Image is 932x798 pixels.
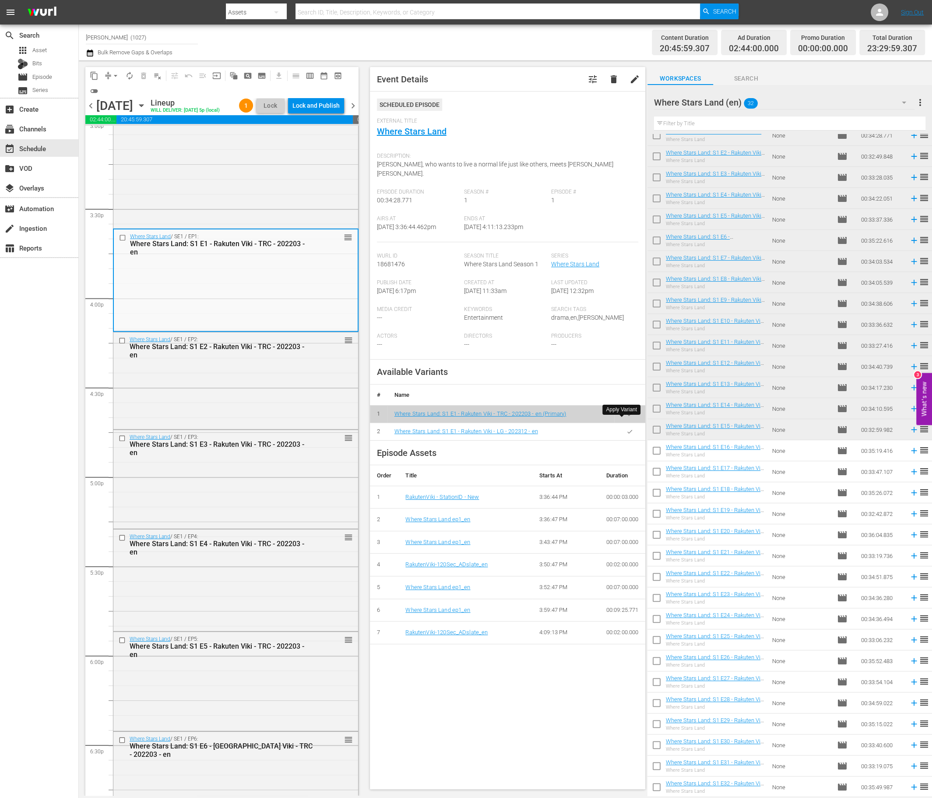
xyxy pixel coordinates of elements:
div: Where Stars Land: S1 E1 - Rakuten Viki - TRC - 202203 - en [130,240,313,256]
a: Sign Out [901,9,924,16]
th: Name [387,385,614,406]
span: Episode [837,130,848,141]
td: None [769,125,834,146]
div: Where Stars Land [666,431,765,437]
td: 00:33:47.107 [858,461,906,482]
a: Where Stars Land: S1 E12 - Rakuten Viki - TRC - 202203 - en [666,360,764,373]
span: 20:45:59.307 [660,44,710,54]
div: Where Stars Land [666,284,765,290]
span: subtitles_outlined [257,71,266,80]
div: Scheduled Episode [377,99,442,111]
a: Where Stars Land [377,126,447,137]
span: Customize Event [587,74,598,85]
div: Where Stars Land [666,326,765,332]
a: Where Stars Land [130,336,170,343]
a: Where Stars Land: S1 E18 - Rakuten Viki - TRC - 202203 - en [666,486,764,499]
td: 1 [370,405,387,423]
button: reorder [344,635,353,644]
span: 23:29:59.307 [867,44,917,54]
a: Where Stars Land [130,434,170,440]
span: --- [464,341,469,348]
div: / SE1 / EP2: [130,336,313,359]
td: 00:34:22.051 [858,188,906,209]
span: Lock [260,101,281,110]
a: Where Stars Land: S1 E31 - Rakuten Viki - TRC - 202203 - en [666,759,764,772]
span: Schedule [4,144,15,154]
span: more_vert [915,97,925,108]
img: ans4CAIJ8jUAAAAAAAAAAAAAAAAAAAAAAAAgQb4GAAAAAAAAAAAAAAAAAAAAAAAAJMjXAAAAAAAAAAAAAAAAAAAAAAAAgAT5G... [21,2,63,23]
span: 00:34:28.771 [377,197,412,204]
span: auto_awesome_motion_outlined [229,71,238,80]
svg: Add to Schedule [909,215,919,224]
div: Where Stars Land [666,305,765,311]
button: Lock and Publish [288,98,344,113]
span: arrow_drop_down [111,71,120,80]
span: Refresh All Search Blocks [224,67,241,84]
span: reorder [919,193,929,203]
td: 00:34:17.230 [858,377,906,398]
span: Season # [464,189,547,196]
span: Where Stars Land Season 1 [464,261,538,268]
a: Where Stars Land: S1 E3 - Rakuten Viki - TRC - 202203 - en [666,170,765,184]
span: toggle_off [90,87,98,95]
td: 00:34:05.539 [858,272,906,293]
div: / SE1 / EP3: [130,434,313,457]
a: Where Stars Land: S1 E1 - Rakuten Viki - LG - 202312 - en [394,428,538,434]
span: Search Tags [551,306,634,313]
span: content_copy [90,71,98,80]
span: Asset [18,45,28,56]
span: reorder [344,233,352,242]
span: Wurl Id [377,253,460,260]
div: Where Stars Land [666,158,765,163]
div: Where Stars Land [666,410,765,416]
span: [DATE] 6:17pm [377,287,416,294]
span: Created At [464,279,547,286]
span: Entertainment [464,314,503,321]
svg: Add to Schedule [909,446,919,455]
span: Day Calendar View [286,67,303,84]
span: Ends At [464,215,547,222]
a: Where Stars Land: S1 E14 - Rakuten Viki - TRC - 202203 - en [666,402,764,415]
a: Where Stars Land [130,636,170,642]
span: 02:44:00.000 [729,44,779,54]
a: Where Stars Land: S1 E23 - Rakuten Viki - TRC - 202203 - en [666,591,764,604]
span: autorenew_outlined [125,71,134,80]
button: Lock [257,99,285,113]
a: Where Stars Land: S1 E13 - Rakuten Viki - TRC - 202203 - en [666,381,764,394]
span: chevron_left [85,100,96,111]
span: reorder [919,235,929,245]
span: Episode [837,445,848,456]
span: Asset [32,46,47,55]
span: chevron_right [348,100,359,111]
button: more_vert [915,92,925,113]
span: --- [377,341,382,348]
svg: Add to Schedule [909,236,919,245]
a: Where Stars Land: S1 E16 - Rakuten Viki - TRC - 202203 - en [666,444,764,457]
div: Lineup [151,98,220,108]
div: 3 [914,371,921,378]
span: Publish Date [377,279,460,286]
th: Order [370,465,399,486]
td: None [769,377,834,398]
td: 00:35:26.072 [858,482,906,503]
a: Where Stars Land [130,736,170,742]
span: Episode [837,466,848,477]
div: Where Stars Land: S1 E2 - Rakuten Viki - TRC - 202203 - en [130,343,313,359]
div: Where Stars Land [666,200,765,205]
td: None [769,356,834,377]
span: Series [32,86,48,95]
span: edit [630,74,640,85]
th: Duration [599,465,646,486]
a: Where Stars Land: S1 E6 - [GEOGRAPHIC_DATA] Viki - TRC - 202203 - en [666,233,747,253]
span: --- [377,314,382,321]
td: 00:34:38.606 [858,293,906,314]
td: None [769,398,834,419]
svg: Add to Schedule [909,278,919,287]
a: Where Stars Land [130,533,170,540]
span: Reports [4,243,15,254]
a: Where Stars Land: S1 E27 - Rakuten Viki - TRC - 202203 - en [666,675,764,688]
span: playlist_remove_outlined [153,71,162,80]
svg: Add to Schedule [909,257,919,266]
span: 20:45:59.307 [116,115,353,124]
span: Episode Assets [377,448,436,458]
